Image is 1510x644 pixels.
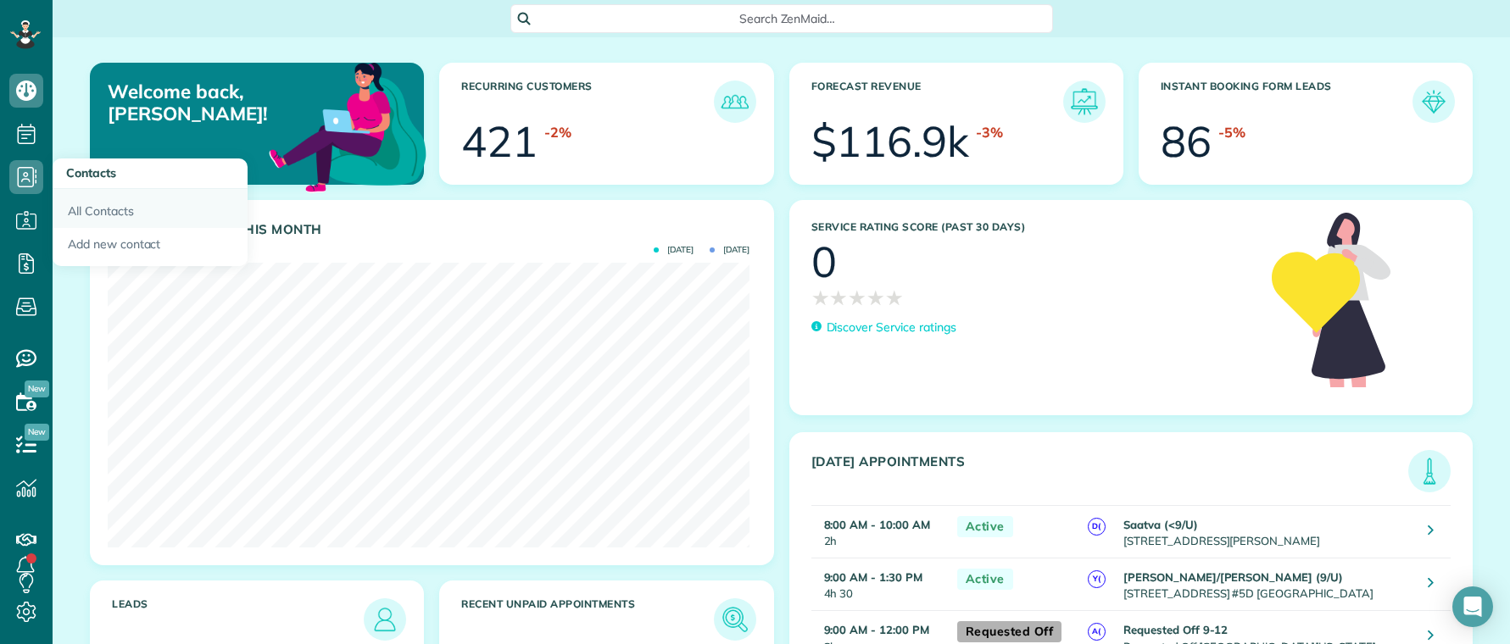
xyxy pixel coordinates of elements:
td: 4h 30 [811,558,949,611]
span: Requested Off [957,621,1062,642]
div: 421 [461,120,538,163]
img: icon_unpaid_appointments-47b8ce3997adf2238b356f14209ab4cced10bd1f174958f3ca8f1d0dd7fffeee.png [718,602,752,636]
span: Y( [1088,570,1106,588]
img: dashboard_welcome-42a62b7d889689a78055ac9021e634bf52bae3f8056760290aed330b23ab8690.png [265,43,430,208]
span: [DATE] [654,246,694,254]
strong: 9:00 AM - 12:00 PM [824,623,929,636]
span: Active [957,516,1013,537]
td: [STREET_ADDRESS] #5D [GEOGRAPHIC_DATA] [1119,558,1415,611]
strong: 8:00 AM - 10:00 AM [824,518,930,531]
div: 86 [1161,120,1212,163]
strong: Saatva (<9/U) [1123,518,1198,531]
span: ★ [848,283,866,313]
span: Active [957,569,1013,590]
strong: [PERSON_NAME]/[PERSON_NAME] (9/U) [1123,570,1343,584]
h3: Forecast Revenue [811,80,1063,123]
span: ★ [829,283,848,313]
img: icon_leads-1bed01f49abd5b7fead27621c3d59655bb73ed531f8eeb49469d10e621d6b896.png [368,602,402,636]
td: 2h [811,506,949,558]
h3: Actual Revenue this month [112,222,756,237]
a: Add new contact [53,228,248,267]
div: -5% [1218,123,1245,142]
td: [STREET_ADDRESS][PERSON_NAME] [1119,506,1415,558]
h3: Recurring Customers [461,80,713,123]
img: icon_forecast_revenue-8c13a41c7ed35a8dcfafea3cbb826a0462acb37728057bba2d056411b612bbbe.png [1067,85,1101,119]
div: -2% [544,123,571,142]
a: All Contacts [53,189,248,228]
span: Contacts [66,165,116,180]
h3: Service Rating score (past 30 days) [811,221,1256,233]
span: ★ [811,283,830,313]
img: icon_form_leads-04211a6a04a5b2264e4ee56bc0799ec3eb69b7e499cbb523a139df1d13a81ae0.png [1417,85,1451,119]
span: ★ [866,283,885,313]
span: A( [1088,623,1106,641]
h3: Instant Booking Form Leads [1161,80,1412,123]
strong: Requested Off 9-12 [1123,623,1228,636]
div: Open Intercom Messenger [1452,586,1493,627]
span: D( [1088,518,1106,536]
a: Discover Service ratings [811,319,956,336]
img: icon_todays_appointments-901f7ab196bb0bea1936b74009e4eb5ffbc2d2711fa7634e0d609ed5ef32b18b.png [1412,454,1446,488]
h3: [DATE] Appointments [811,454,1409,492]
div: 0 [811,241,837,283]
h3: Leads [112,598,364,641]
span: [DATE] [710,246,749,254]
span: New [25,424,49,441]
div: $116.9k [811,120,970,163]
p: Welcome back, [PERSON_NAME]! [108,80,317,125]
div: -3% [976,123,1003,142]
strong: 9:00 AM - 1:30 PM [824,570,922,584]
p: Discover Service ratings [827,319,956,336]
span: New [25,380,49,397]
h3: Recent unpaid appointments [461,598,713,641]
img: icon_recurring_customers-cf858462ba22bcd05b5a5880d41d6543d210077de5bb9ebc9590e49fd87d84ed.png [718,85,752,119]
span: ★ [885,283,904,313]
